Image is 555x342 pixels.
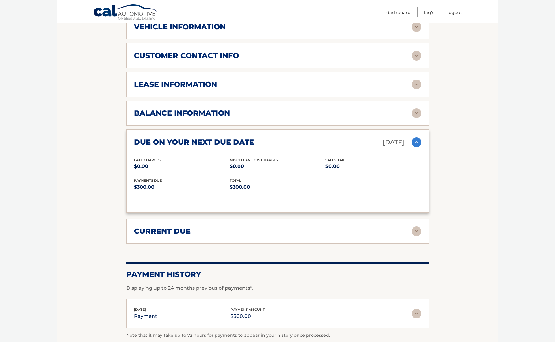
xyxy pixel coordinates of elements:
[325,162,421,171] p: $0.00
[134,307,146,312] span: [DATE]
[412,22,421,32] img: accordion-rest.svg
[412,137,421,147] img: accordion-active.svg
[230,183,325,191] p: $300.00
[134,162,230,171] p: $0.00
[412,80,421,89] img: accordion-rest.svg
[230,162,325,171] p: $0.00
[134,158,161,162] span: Late Charges
[126,332,429,339] p: Note that it may take up to 72 hours for payments to appear in your history once processed.
[231,312,265,321] p: $300.00
[424,7,434,17] a: FAQ's
[134,312,157,321] p: payment
[134,80,217,89] h2: lease information
[412,226,421,236] img: accordion-rest.svg
[231,307,265,312] span: payment amount
[134,227,191,236] h2: current due
[412,309,421,318] img: accordion-rest.svg
[93,4,157,22] a: Cal Automotive
[134,51,239,60] h2: customer contact info
[134,109,230,118] h2: balance information
[325,158,344,162] span: Sales Tax
[412,51,421,61] img: accordion-rest.svg
[134,178,162,183] span: Payments Due
[134,22,226,32] h2: vehicle information
[230,158,278,162] span: Miscellaneous Charges
[386,7,411,17] a: Dashboard
[134,183,230,191] p: $300.00
[134,138,254,147] h2: due on your next due date
[383,137,404,148] p: [DATE]
[126,284,429,292] p: Displaying up to 24 months previous of payments*.
[412,108,421,118] img: accordion-rest.svg
[230,178,241,183] span: total
[447,7,462,17] a: Logout
[126,270,429,279] h2: Payment History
